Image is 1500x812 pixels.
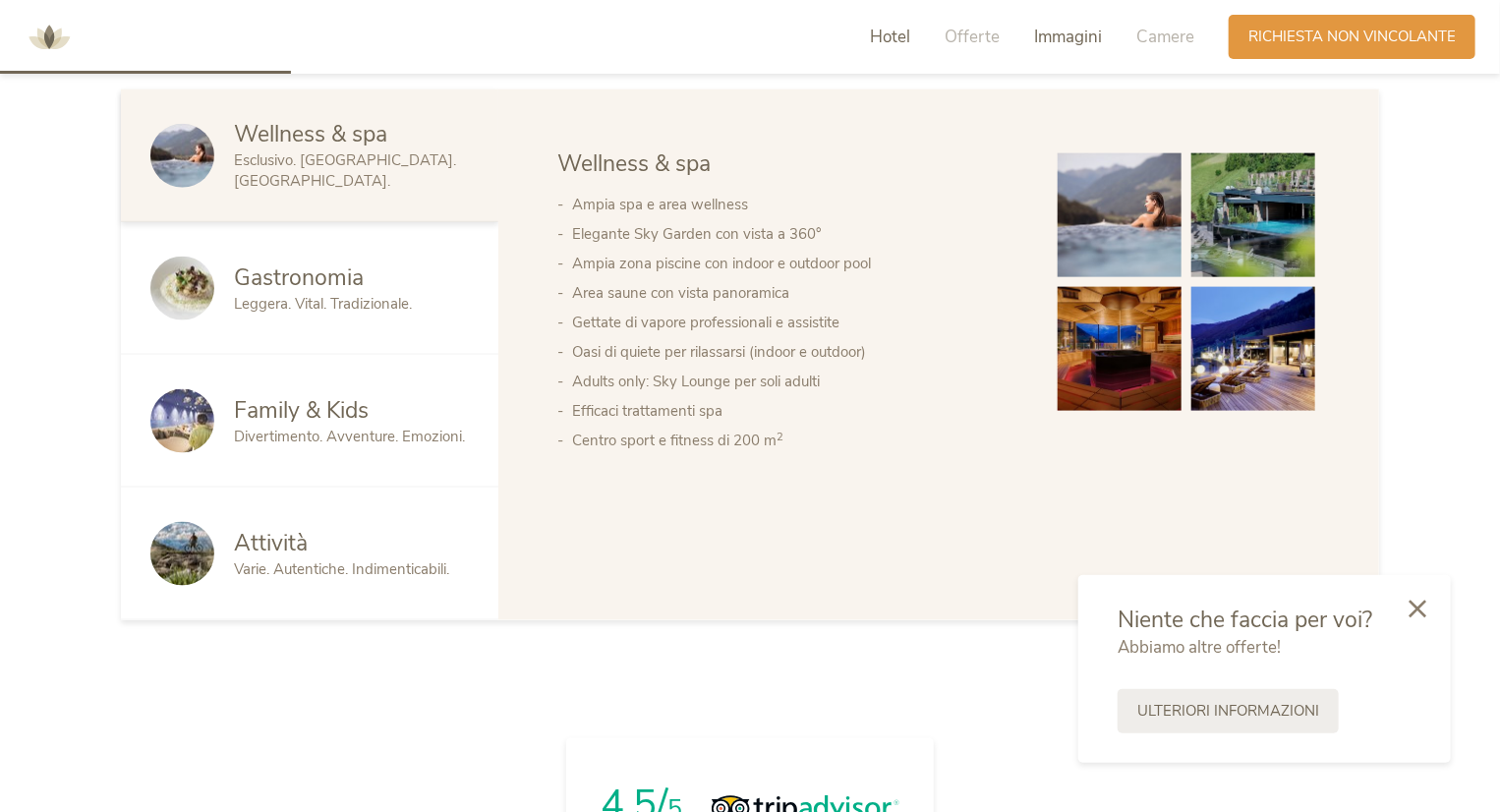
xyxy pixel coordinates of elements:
span: Divertimento. Avventure. Emozioni. [234,427,465,446]
a: Ulteriori informazioni [1118,689,1339,733]
span: Esclusivo. [GEOGRAPHIC_DATA]. [GEOGRAPHIC_DATA]. [234,150,456,191]
span: Varie. Autentiche. Indimenticabili. [234,559,449,579]
span: Leggera. Vital. Tradizionale. [234,294,412,314]
sup: 2 [777,430,783,444]
li: Area saune con vista panoramica [572,278,1018,308]
img: AMONTI & LUNARIS Wellnessresort [20,8,79,67]
span: Ulteriori informazioni [1137,701,1319,722]
li: Efficaci trattamenti spa [572,396,1018,426]
span: Wellness & spa [557,148,711,179]
li: Adults only: Sky Lounge per soli adulti [572,367,1018,396]
a: AMONTI & LUNARIS Wellnessresort [20,29,79,43]
span: Offerte [945,26,1000,48]
span: Niente che faccia per voi? [1118,605,1372,635]
span: Attività [234,528,308,558]
span: Abbiamo altre offerte! [1118,636,1281,659]
li: Ampia zona piscine con indoor e outdoor pool [572,249,1018,278]
span: Gastronomia [234,262,364,293]
li: Elegante Sky Garden con vista a 360° [572,219,1018,249]
li: Ampia spa e area wellness [572,190,1018,219]
li: Gettate di vapore professionali e assistite [572,308,1018,337]
span: Hotel [870,26,910,48]
span: Richiesta non vincolante [1248,27,1456,47]
span: Family & Kids [234,395,369,426]
li: Oasi di quiete per rilassarsi (indoor e outdoor) [572,337,1018,367]
li: Centro sport e fitness di 200 m [572,426,1018,455]
span: Camere [1136,26,1194,48]
span: Immagini [1034,26,1102,48]
span: Wellness & spa [234,119,387,149]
